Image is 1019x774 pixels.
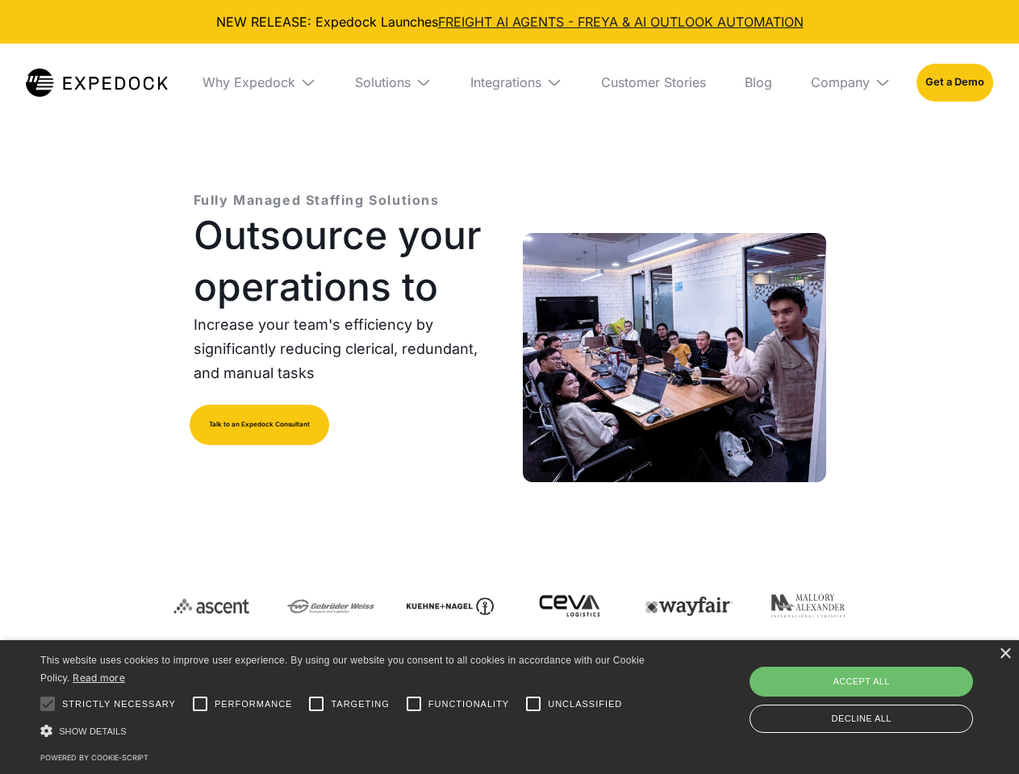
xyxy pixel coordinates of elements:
a: Powered by cookie-script [40,753,148,762]
div: Why Expedock [190,44,329,121]
div: Why Expedock [203,74,295,90]
p: Fully Managed Staffing Solutions [194,190,440,210]
span: Functionality [428,697,509,711]
div: Solutions [342,44,445,121]
span: Strictly necessary [62,697,176,711]
a: Talk to an Expedock Consultant [190,405,329,445]
span: Targeting [331,697,389,711]
a: Get a Demo [917,64,993,101]
a: Blog [732,44,785,121]
div: Company [798,44,904,121]
span: Unclassified [548,697,622,711]
h1: Outsource your operations to [194,210,497,313]
a: FREIGHT AI AGENTS - FREYA & AI OUTLOOK AUTOMATION [438,14,804,30]
div: Show details [40,722,650,739]
div: Integrations [457,44,575,121]
p: Increase your team's efficiency by significantly reducing clerical, redundant, and manual tasks [194,313,497,385]
div: Integrations [470,74,541,90]
a: Customer Stories [588,44,719,121]
span: This website uses cookies to improve user experience. By using our website you consent to all coo... [40,655,645,685]
span: Show details [59,726,127,736]
a: Read more [73,672,125,684]
span: Performance [215,697,293,711]
div: Company [811,74,870,90]
div: NEW RELEASE: Expedock Launches [13,13,1006,31]
div: Solutions [355,74,411,90]
iframe: Chat Widget [750,600,1019,774]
